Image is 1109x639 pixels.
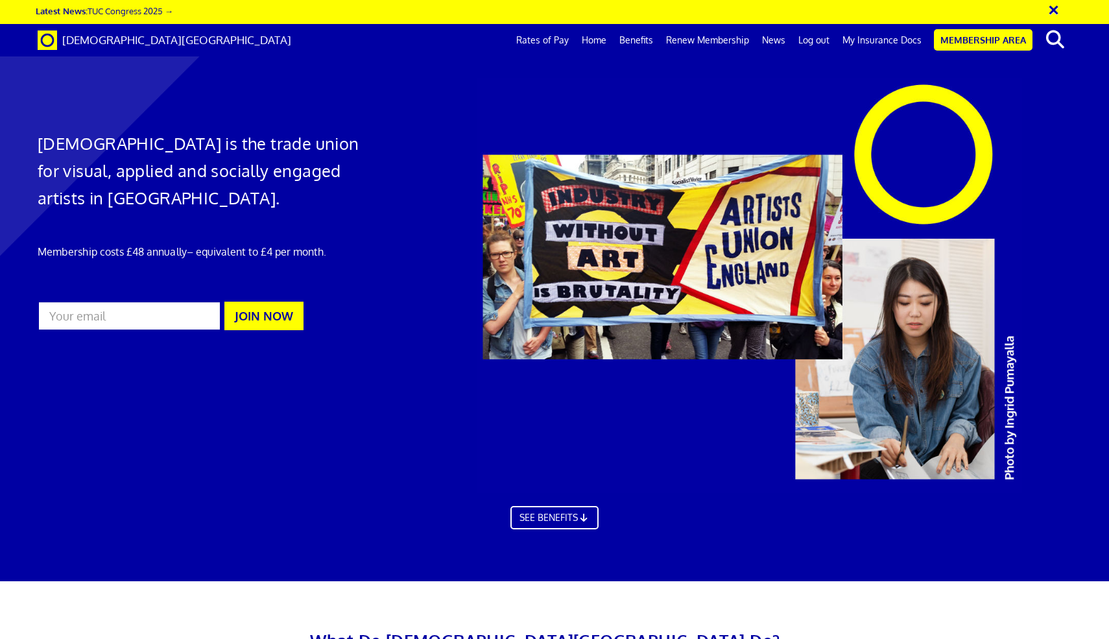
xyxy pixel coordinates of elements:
[510,24,575,56] a: Rates of Pay
[38,244,369,259] p: Membership costs £48 annually – equivalent to £4 per month.
[224,302,304,330] button: JOIN NOW
[1035,26,1075,53] button: search
[62,33,291,47] span: [DEMOGRAPHIC_DATA][GEOGRAPHIC_DATA]
[756,24,792,56] a: News
[792,24,836,56] a: Log out
[575,24,613,56] a: Home
[36,5,88,16] strong: Latest News:
[38,130,369,211] h1: [DEMOGRAPHIC_DATA] is the trade union for visual, applied and socially engaged artists in [GEOGRA...
[934,29,1032,51] a: Membership Area
[613,24,660,56] a: Benefits
[28,24,301,56] a: Brand [DEMOGRAPHIC_DATA][GEOGRAPHIC_DATA]
[660,24,756,56] a: Renew Membership
[510,506,599,529] a: SEE BENEFITS
[836,24,928,56] a: My Insurance Docs
[38,301,221,331] input: Your email
[36,5,173,16] a: Latest News:TUC Congress 2025 →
